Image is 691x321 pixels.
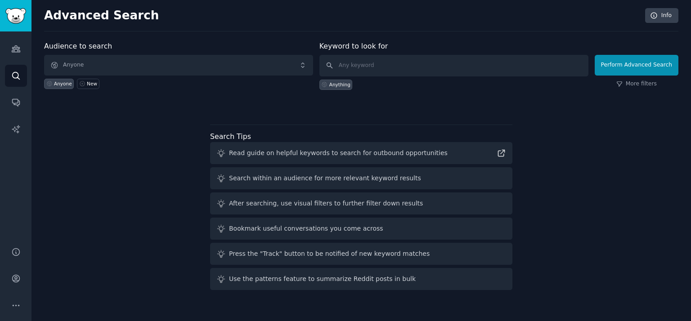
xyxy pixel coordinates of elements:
div: Anyone [54,80,72,87]
button: Perform Advanced Search [595,55,678,76]
div: Use the patterns feature to summarize Reddit posts in bulk [229,274,416,284]
button: Anyone [44,55,313,76]
label: Audience to search [44,42,112,50]
a: Info [645,8,678,23]
div: Search within an audience for more relevant keyword results [229,174,421,183]
label: Search Tips [210,132,251,141]
a: New [77,79,99,89]
div: New [87,80,97,87]
img: GummySearch logo [5,8,26,24]
div: Press the "Track" button to be notified of new keyword matches [229,249,430,259]
div: After searching, use visual filters to further filter down results [229,199,423,208]
div: Anything [329,81,350,88]
input: Any keyword [319,55,588,76]
a: More filters [616,80,657,88]
label: Keyword to look for [319,42,388,50]
div: Read guide on helpful keywords to search for outbound opportunities [229,148,448,158]
h2: Advanced Search [44,9,640,23]
div: Bookmark useful conversations you come across [229,224,383,233]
